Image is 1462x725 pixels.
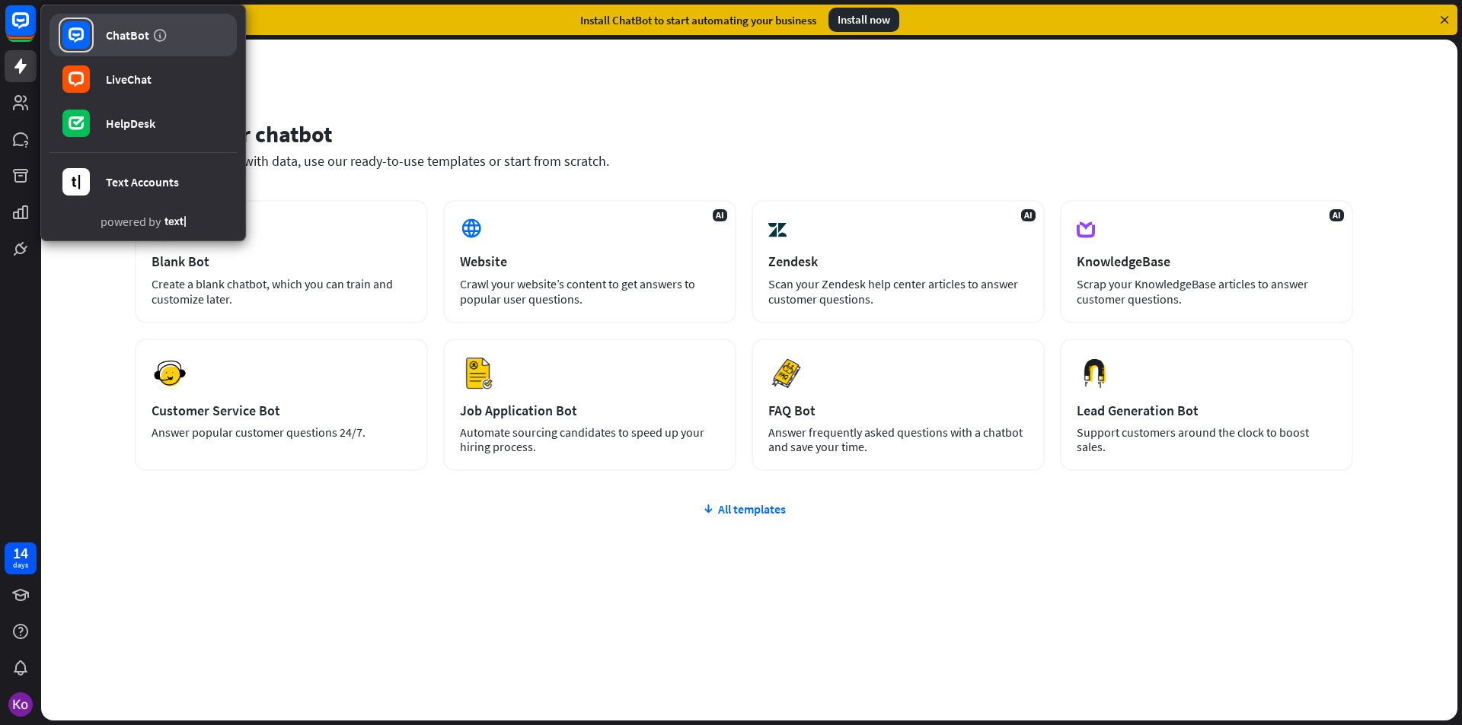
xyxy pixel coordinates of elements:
div: Train your chatbot with data, use our ready-to-use templates or start from scratch. [135,152,1353,170]
span: AI [1021,209,1036,221]
div: Answer frequently asked questions with a chatbot and save your time. [768,425,1028,454]
div: Automate sourcing candidates to speed up your hiring process. [460,425,720,454]
div: Create a blank chatbot, which you can train and customize later. [152,276,411,307]
div: Scan your Zendesk help center articles to answer customer questions. [768,276,1028,307]
div: Blank Bot [152,253,411,270]
div: Answer popular customer questions 24/7. [152,425,411,440]
div: Crawl your website’s content to get answers to popular user questions. [460,276,720,307]
div: Customer Service Bot [152,402,411,419]
div: 14 [13,546,28,560]
div: Zendesk [768,253,1028,270]
div: All templates [135,501,1353,517]
div: Install ChatBot to start automating your business [580,13,816,27]
div: Set up your chatbot [135,119,1353,148]
div: KnowledgeBase [1077,253,1336,270]
div: Support customers around the clock to boost sales. [1077,425,1336,454]
button: Open LiveChat chat widget [12,6,58,52]
a: 14 days [5,542,37,574]
div: Install now [828,8,899,32]
div: Website [460,253,720,270]
div: FAQ Bot [768,402,1028,419]
div: Job Application Bot [460,402,720,419]
div: days [13,560,28,571]
span: AI [1330,209,1344,221]
div: Lead Generation Bot [1077,402,1336,419]
span: AI [713,209,727,221]
div: Scrap your KnowledgeBase articles to answer customer questions. [1077,276,1336,307]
